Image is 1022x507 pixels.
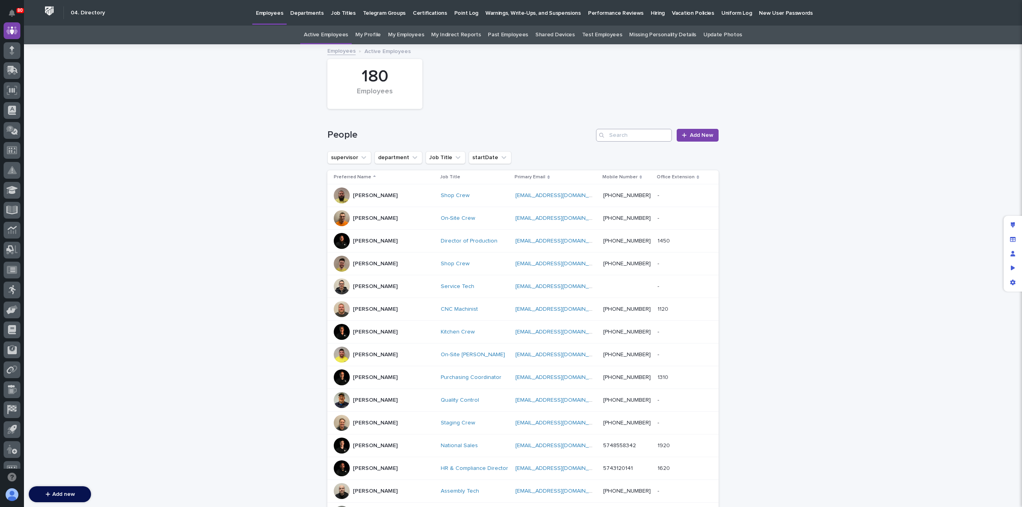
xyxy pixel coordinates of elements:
tr: [PERSON_NAME]Staging Crew [EMAIL_ADDRESS][DOMAIN_NAME] [PHONE_NUMBER]-- [327,412,719,434]
div: App settings [1006,275,1020,290]
h2: 04. Directory [71,10,105,16]
a: [EMAIL_ADDRESS][DOMAIN_NAME] [515,352,606,357]
p: [PERSON_NAME] [353,215,398,222]
div: Manage fields and data [1006,232,1020,247]
a: My Indirect Reports [431,26,481,44]
tr: [PERSON_NAME]Shop Crew [EMAIL_ADDRESS][DOMAIN_NAME] [PHONE_NUMBER]-- [327,253,719,275]
button: department [374,151,422,164]
p: [PERSON_NAME] [353,397,398,404]
div: Notifications80 [10,10,20,22]
span: Onboarding Call [58,128,102,136]
a: On-Site [PERSON_NAME] [441,351,505,358]
a: Purchasing Coordinator [441,374,501,381]
a: [EMAIL_ADDRESS][DOMAIN_NAME] [515,215,606,221]
a: My Employees [388,26,424,44]
p: [PERSON_NAME] [353,329,398,335]
p: - [658,350,661,358]
p: [PERSON_NAME] [353,260,398,267]
a: [EMAIL_ADDRESS][DOMAIN_NAME] [515,306,606,312]
a: Past Employees [488,26,528,44]
a: [PHONE_NUMBER] [603,420,651,426]
p: Preferred Name [334,173,371,181]
a: [PHONE_NUMBER] [603,329,651,335]
a: [EMAIL_ADDRESS][DOMAIN_NAME] [515,238,606,244]
a: Shop Crew [441,260,469,267]
img: 1736555164131-43832dd5-751b-4058-ba23-39d91318e5a0 [8,89,22,103]
a: [PHONE_NUMBER] [603,238,651,244]
a: My Profile [355,26,381,44]
div: 180 [341,67,409,87]
button: supervisor [327,151,371,164]
p: Active Employees [364,46,411,55]
button: Open support chat [4,469,20,485]
div: Start new chat [27,89,131,97]
a: On-Site Crew [441,215,475,222]
div: Edit layout [1006,218,1020,232]
p: - [658,282,661,290]
p: [PERSON_NAME] [353,442,398,449]
p: How can we help? [8,44,145,57]
tr: [PERSON_NAME]Shop Crew [EMAIL_ADDRESS][DOMAIN_NAME] [PHONE_NUMBER]-- [327,184,719,207]
a: [EMAIL_ADDRESS][DOMAIN_NAME] [515,466,606,471]
p: 1310 [658,373,670,381]
a: [PHONE_NUMBER] [603,397,651,403]
a: Service Tech [441,283,474,290]
tr: [PERSON_NAME]Service Tech [EMAIL_ADDRESS][DOMAIN_NAME] -- [327,275,719,298]
a: Test Employees [582,26,622,44]
p: - [658,395,661,404]
p: 1120 [658,304,670,313]
a: [EMAIL_ADDRESS][DOMAIN_NAME] [515,329,606,335]
tr: [PERSON_NAME]On-Site Crew [EMAIL_ADDRESS][DOMAIN_NAME] [PHONE_NUMBER]-- [327,207,719,230]
a: [EMAIL_ADDRESS][DOMAIN_NAME] [515,193,606,198]
span: Help Docs [16,128,44,136]
div: We're available if you need us! [27,97,101,103]
a: [PHONE_NUMBER] [603,306,651,312]
a: Shared Devices [535,26,575,44]
a: [PHONE_NUMBER] [603,193,651,198]
span: Add New [690,132,713,138]
a: Staging Crew [441,420,475,426]
button: startDate [469,151,511,164]
h1: People [327,129,593,141]
p: - [658,191,661,199]
a: [PHONE_NUMBER] [603,375,651,380]
div: 🔗 [50,129,56,135]
a: Powered byPylon [56,147,97,154]
p: 1450 [658,236,671,245]
a: [PHONE_NUMBER] [603,261,651,266]
a: 5748558342 [603,443,636,448]
p: Job Title [440,173,460,181]
p: Mobile Number [602,173,638,181]
p: - [658,327,661,335]
a: HR & Compliance Director [441,465,508,472]
a: Kitchen Crew [441,329,475,335]
p: 1620 [658,464,671,472]
p: Office Extension [657,173,695,181]
a: Director of Production [441,238,497,245]
a: [PHONE_NUMBER] [603,488,651,494]
p: 1920 [658,441,671,449]
p: [PERSON_NAME] [353,374,398,381]
a: [EMAIL_ADDRESS][DOMAIN_NAME] [515,375,606,380]
p: Primary Email [515,173,545,181]
a: Add New [677,129,719,142]
p: - [658,486,661,495]
a: [EMAIL_ADDRESS][DOMAIN_NAME] [515,443,606,448]
tr: [PERSON_NAME]CNC Machinist [EMAIL_ADDRESS][DOMAIN_NAME] [PHONE_NUMBER]11201120 [327,298,719,321]
p: Welcome 👋 [8,32,145,44]
div: Employees [341,87,409,104]
a: Quality Control [441,397,479,404]
button: Start new chat [136,91,145,101]
a: Employees [327,46,356,55]
div: Manage users [1006,247,1020,261]
a: [EMAIL_ADDRESS][DOMAIN_NAME] [515,284,606,289]
a: Shop Crew [441,192,469,199]
tr: [PERSON_NAME]National Sales [EMAIL_ADDRESS][DOMAIN_NAME] 574855834219201920 [327,434,719,457]
p: [PERSON_NAME] [353,420,398,426]
p: [PERSON_NAME] [353,465,398,472]
div: 📖 [8,129,14,135]
a: Update Photos [703,26,742,44]
a: CNC Machinist [441,306,478,313]
img: Stacker [8,8,24,24]
a: [EMAIL_ADDRESS][DOMAIN_NAME] [515,397,606,403]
